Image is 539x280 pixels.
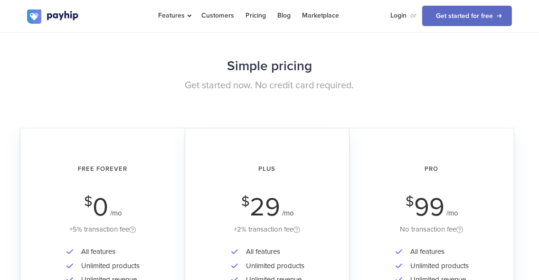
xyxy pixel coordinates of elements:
[414,192,444,223] span: 99
[93,192,108,223] span: 0
[84,196,93,207] span: $
[406,196,414,207] span: $
[406,245,469,259] li: All features
[27,79,512,93] p: Get started now. No credit card required.
[446,209,458,217] span: /mo
[241,196,250,207] span: $
[241,259,304,273] li: Unlimited products
[363,157,501,182] h2: Pro
[406,259,469,273] li: Unlimited products
[34,157,171,182] h2: Free Forever
[27,54,512,79] h2: Simple pricing
[76,245,140,259] li: All features
[250,192,280,223] span: 29
[422,6,512,26] a: Get started for free
[199,224,336,235] div: +2% transaction fee
[363,224,501,235] div: No transaction fee
[159,11,190,19] span: Features
[27,9,79,24] img: logo.svg
[34,224,171,235] div: +5% transaction fee
[241,245,304,259] li: All features
[282,209,294,217] span: /mo
[76,259,140,273] li: Unlimited products
[199,157,336,182] h2: Plus
[110,209,122,217] span: /mo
